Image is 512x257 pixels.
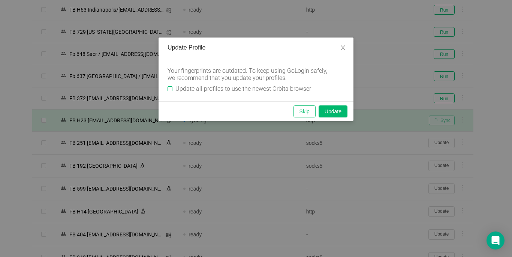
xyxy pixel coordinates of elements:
[172,85,314,92] span: Update all profiles to use the newest Orbita browser
[293,105,316,117] button: Skip
[487,231,505,249] div: Open Intercom Messenger
[168,67,332,81] div: Your fingerprints are outdated. To keep using GoLogin safely, we recommend that you update your p...
[340,45,346,51] i: icon: close
[168,44,344,52] div: Update Profile
[332,38,353,59] button: Close
[319,105,347,117] button: Update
